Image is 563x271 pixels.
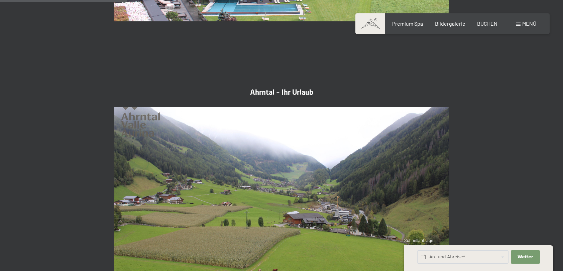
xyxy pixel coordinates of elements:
[404,238,433,243] span: Schnellanfrage
[392,20,423,27] a: Premium Spa
[477,20,497,27] a: BUCHEN
[518,254,533,260] span: Weiter
[522,20,536,27] span: Menü
[435,20,465,27] a: Bildergalerie
[250,88,313,96] span: Ahrntal - Ihr Urlaub
[511,250,540,264] button: Weiter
